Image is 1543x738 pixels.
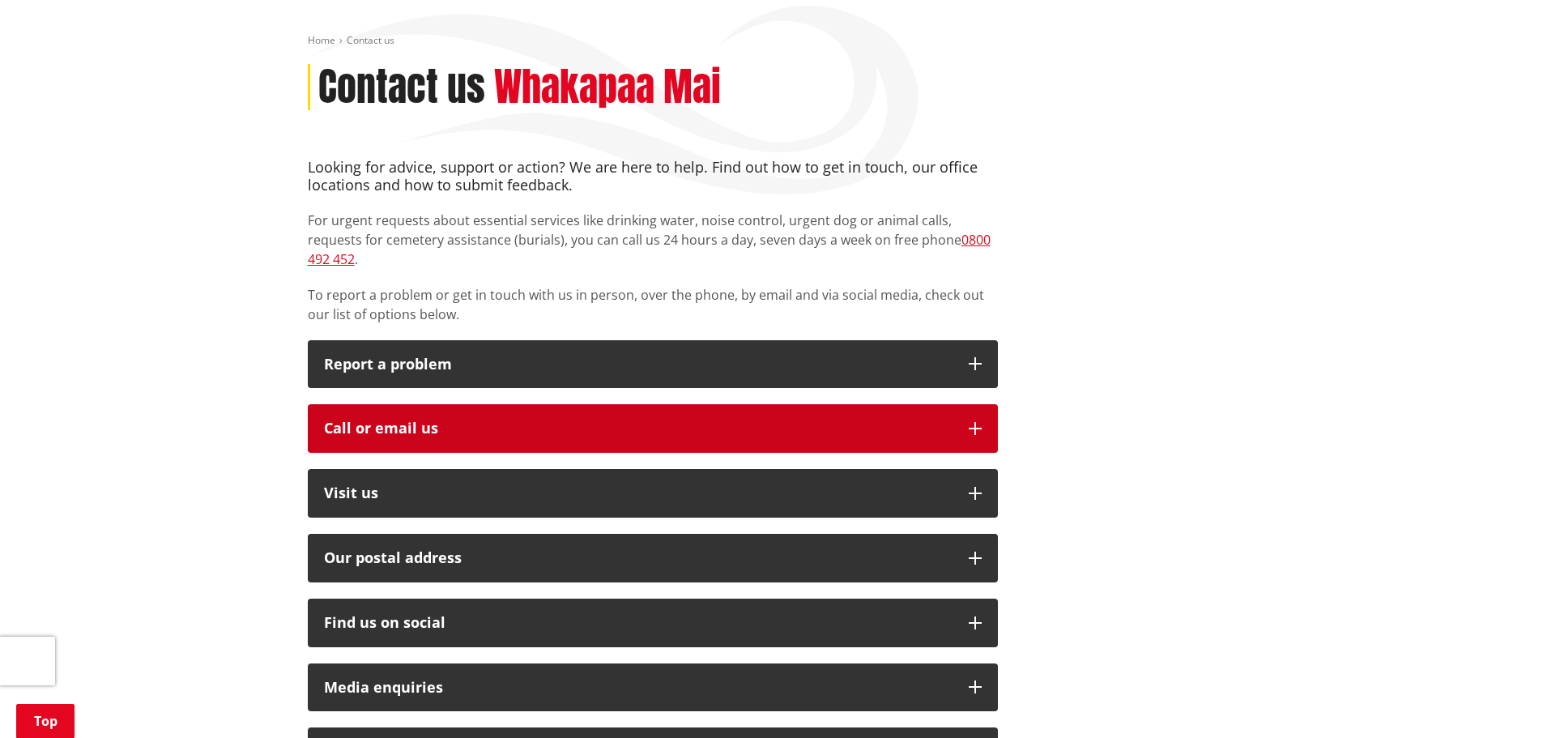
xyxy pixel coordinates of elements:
[308,663,998,712] button: Media enquiries
[347,33,394,47] span: Contact us
[324,485,953,501] p: Visit us
[308,469,998,518] button: Visit us
[318,64,485,111] h1: Contact us
[308,34,1236,48] nav: breadcrumb
[308,285,998,324] p: To report a problem or get in touch with us in person, over the phone, by email and via social me...
[324,420,953,437] div: Call or email us
[324,615,953,631] div: Find us on social
[324,356,953,373] p: Report a problem
[324,550,953,566] h2: Our postal address
[308,534,998,582] button: Our postal address
[16,704,75,738] a: Top
[308,211,998,269] p: For urgent requests about essential services like drinking water, noise control, urgent dog or an...
[308,33,335,47] a: Home
[324,680,953,696] div: Media enquiries
[1468,670,1527,728] iframe: Messenger Launcher
[308,340,998,389] button: Report a problem
[308,231,991,268] a: 0800 492 452
[308,599,998,647] button: Find us on social
[308,159,998,194] h4: Looking for advice, support or action? We are here to help. Find out how to get in touch, our off...
[494,64,721,111] h2: Whakapaa Mai
[308,404,998,453] button: Call or email us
